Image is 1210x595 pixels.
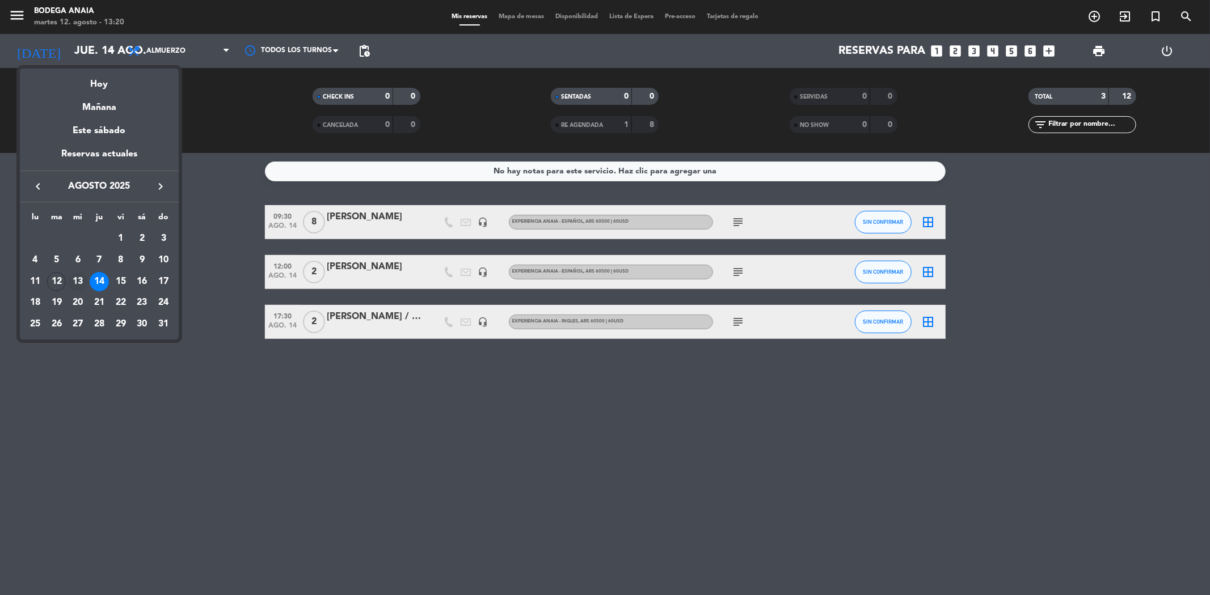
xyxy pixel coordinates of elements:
[132,211,153,228] th: sábado
[132,313,153,335] td: 30 de agosto de 2025
[111,293,130,312] div: 22
[24,211,46,228] th: lunes
[26,314,45,334] div: 25
[110,271,132,292] td: 15 de agosto de 2025
[132,228,153,250] td: 2 de agosto de 2025
[88,313,110,335] td: 28 de agosto de 2025
[47,314,66,334] div: 26
[110,249,132,271] td: 8 de agosto de 2025
[154,272,173,291] div: 17
[153,292,174,314] td: 24 de agosto de 2025
[48,179,150,194] span: agosto 2025
[67,292,88,314] td: 20 de agosto de 2025
[90,314,109,334] div: 28
[150,179,171,194] button: keyboard_arrow_right
[154,250,173,270] div: 10
[88,271,110,292] td: 14 de agosto de 2025
[26,272,45,291] div: 11
[24,228,110,250] td: AGO.
[90,272,109,291] div: 14
[154,180,167,193] i: keyboard_arrow_right
[132,250,151,270] div: 9
[46,292,68,314] td: 19 de agosto de 2025
[47,293,66,312] div: 19
[154,293,173,312] div: 24
[111,272,130,291] div: 15
[111,229,130,248] div: 1
[24,271,46,292] td: 11 de agosto de 2025
[24,292,46,314] td: 18 de agosto de 2025
[26,293,45,312] div: 18
[24,313,46,335] td: 25 de agosto de 2025
[111,314,130,334] div: 29
[24,249,46,271] td: 4 de agosto de 2025
[153,271,174,292] td: 17 de agosto de 2025
[47,250,66,270] div: 5
[20,92,179,115] div: Mañana
[110,211,132,228] th: viernes
[90,250,109,270] div: 7
[110,313,132,335] td: 29 de agosto de 2025
[88,211,110,228] th: jueves
[132,271,153,292] td: 16 de agosto de 2025
[68,272,87,291] div: 13
[153,249,174,271] td: 10 de agosto de 2025
[154,229,173,248] div: 3
[132,314,151,334] div: 30
[20,115,179,147] div: Este sábado
[132,272,151,291] div: 16
[26,250,45,270] div: 4
[90,293,109,312] div: 21
[132,292,153,314] td: 23 de agosto de 2025
[132,249,153,271] td: 9 de agosto de 2025
[110,292,132,314] td: 22 de agosto de 2025
[67,249,88,271] td: 6 de agosto de 2025
[68,250,87,270] div: 6
[153,211,174,228] th: domingo
[88,292,110,314] td: 21 de agosto de 2025
[132,293,151,312] div: 23
[67,313,88,335] td: 27 de agosto de 2025
[68,293,87,312] div: 20
[132,229,151,248] div: 2
[46,249,68,271] td: 5 de agosto de 2025
[111,250,130,270] div: 8
[46,211,68,228] th: martes
[46,313,68,335] td: 26 de agosto de 2025
[110,228,132,250] td: 1 de agosto de 2025
[68,314,87,334] div: 27
[31,180,45,193] i: keyboard_arrow_left
[46,271,68,292] td: 12 de agosto de 2025
[154,314,173,334] div: 31
[67,271,88,292] td: 13 de agosto de 2025
[67,211,88,228] th: miércoles
[28,179,48,194] button: keyboard_arrow_left
[153,228,174,250] td: 3 de agosto de 2025
[47,272,66,291] div: 12
[20,69,179,92] div: Hoy
[88,249,110,271] td: 7 de agosto de 2025
[153,313,174,335] td: 31 de agosto de 2025
[20,147,179,170] div: Reservas actuales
